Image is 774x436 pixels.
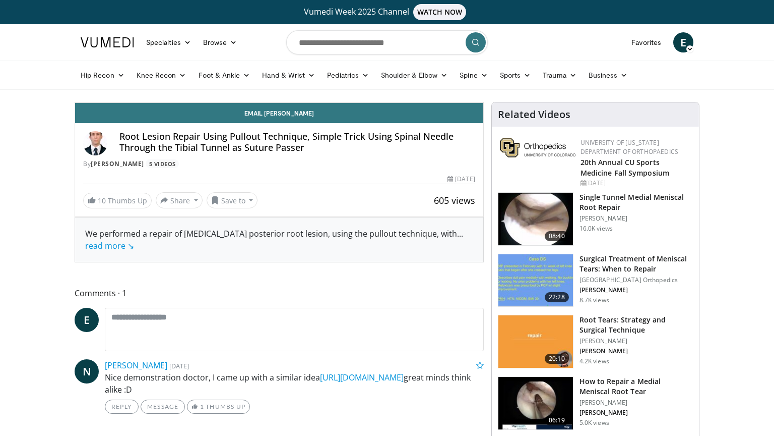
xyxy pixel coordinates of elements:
[498,315,573,368] img: c4e7adc3-e1bb-45b8-8ec3-d6da9a633c9b.150x105_q85_crop-smart_upscale.jpg
[81,37,134,47] img: VuMedi Logo
[454,65,493,85] a: Spine
[91,159,144,168] a: [PERSON_NAME]
[321,65,375,85] a: Pediatrics
[75,102,483,103] video-js: Video Player
[579,315,693,335] h3: Root Tears: Strategy and Surgical Technique
[673,32,693,52] a: E
[98,196,106,205] span: 10
[192,65,256,85] a: Foot & Ankle
[169,361,189,370] small: [DATE]
[256,65,321,85] a: Hand & Wrist
[320,372,404,383] a: [URL][DOMAIN_NAME]
[207,192,258,208] button: Save to
[500,138,575,157] img: 355603a8-37da-49b6-856f-e00d7e9307d3.png.150x105_q85_autocrop_double_scale_upscale_version-0.2.png
[579,337,693,345] p: [PERSON_NAME]
[545,292,569,302] span: 22:28
[85,228,473,252] div: We performed a repair of [MEDICAL_DATA] posterior root lesion, using the pullout technique, with
[579,399,693,407] p: [PERSON_NAME]
[85,240,134,251] a: read more ↘
[580,157,669,178] a: 20th Annual CU Sports Medicine Fall Symposium
[579,254,693,274] h3: Surgical Treatment of Meniscal Tears: When to Repair
[83,193,152,208] a: 10 Thumbs Up
[498,254,693,307] a: 22:28 Surgical Treatment of Meniscal Tears: When to Repair [GEOGRAPHIC_DATA] Orthopedics [PERSON_...
[545,231,569,241] span: 08:40
[75,287,484,300] span: Comments 1
[580,179,691,188] div: [DATE]
[75,308,99,332] a: E
[140,32,197,52] a: Specialties
[197,32,243,52] a: Browse
[119,131,475,153] h4: Root Lesion Repair Using Pullout Technique, Simple Trick Using Spinal Needle Through the Tibial T...
[579,286,693,294] p: [PERSON_NAME]
[579,225,613,233] p: 16.0K views
[434,194,475,206] span: 605 views
[545,415,569,425] span: 06:19
[579,357,609,365] p: 4.2K views
[579,409,693,417] p: [PERSON_NAME]
[579,192,693,212] h3: Single Tunnel Medial Meniscal Root Repair
[579,419,609,427] p: 5.0K views
[579,296,609,304] p: 8.7K views
[583,65,634,85] a: Business
[413,4,467,20] span: WATCH NOW
[187,400,250,414] a: 1 Thumbs Up
[286,30,488,54] input: Search topics, interventions
[498,193,573,245] img: ef04edc1-9bea-419b-8656-3c943423183a.150x105_q85_crop-smart_upscale.jpg
[580,138,678,156] a: University of [US_STATE] Department of Orthopaedics
[498,254,573,307] img: 73f26c0b-5ccf-44fc-8ea3-fdebfe20c8f0.150x105_q85_crop-smart_upscale.jpg
[447,175,475,184] div: [DATE]
[156,192,203,208] button: Share
[498,376,693,430] a: 06:19 How to Repair a Medial Meniscal Root Tear [PERSON_NAME] [PERSON_NAME] 5.0K views
[146,159,179,168] a: 5 Videos
[200,403,204,410] span: 1
[82,4,692,20] a: Vumedi Week 2025 ChannelWATCH NOW
[537,65,583,85] a: Trauma
[545,354,569,364] span: 20:10
[141,400,185,414] a: Message
[625,32,667,52] a: Favorites
[498,315,693,368] a: 20:10 Root Tears: Strategy and Surgical Technique [PERSON_NAME] [PERSON_NAME] 4.2K views
[498,377,573,429] img: 459eb0eb-0681-4a74-8233-8462a069027a.150x105_q85_crop-smart_upscale.jpg
[579,347,693,355] p: [PERSON_NAME]
[83,131,107,155] img: Avatar
[579,376,693,397] h3: How to Repair a Medial Meniscal Root Tear
[579,276,693,284] p: [GEOGRAPHIC_DATA] Orthopedics
[494,65,537,85] a: Sports
[83,159,475,169] div: By
[131,65,192,85] a: Knee Recon
[105,400,139,414] a: Reply
[498,192,693,246] a: 08:40 Single Tunnel Medial Meniscal Root Repair [PERSON_NAME] 16.0K views
[105,360,167,371] a: [PERSON_NAME]
[498,108,570,121] h4: Related Videos
[579,214,693,223] p: [PERSON_NAME]
[75,103,483,123] a: Email [PERSON_NAME]
[75,65,131,85] a: Hip Recon
[75,359,99,384] a: N
[105,371,484,396] p: Nice demonstration doctor, I came up with a similar idea great minds think alike :D
[375,65,454,85] a: Shoulder & Elbow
